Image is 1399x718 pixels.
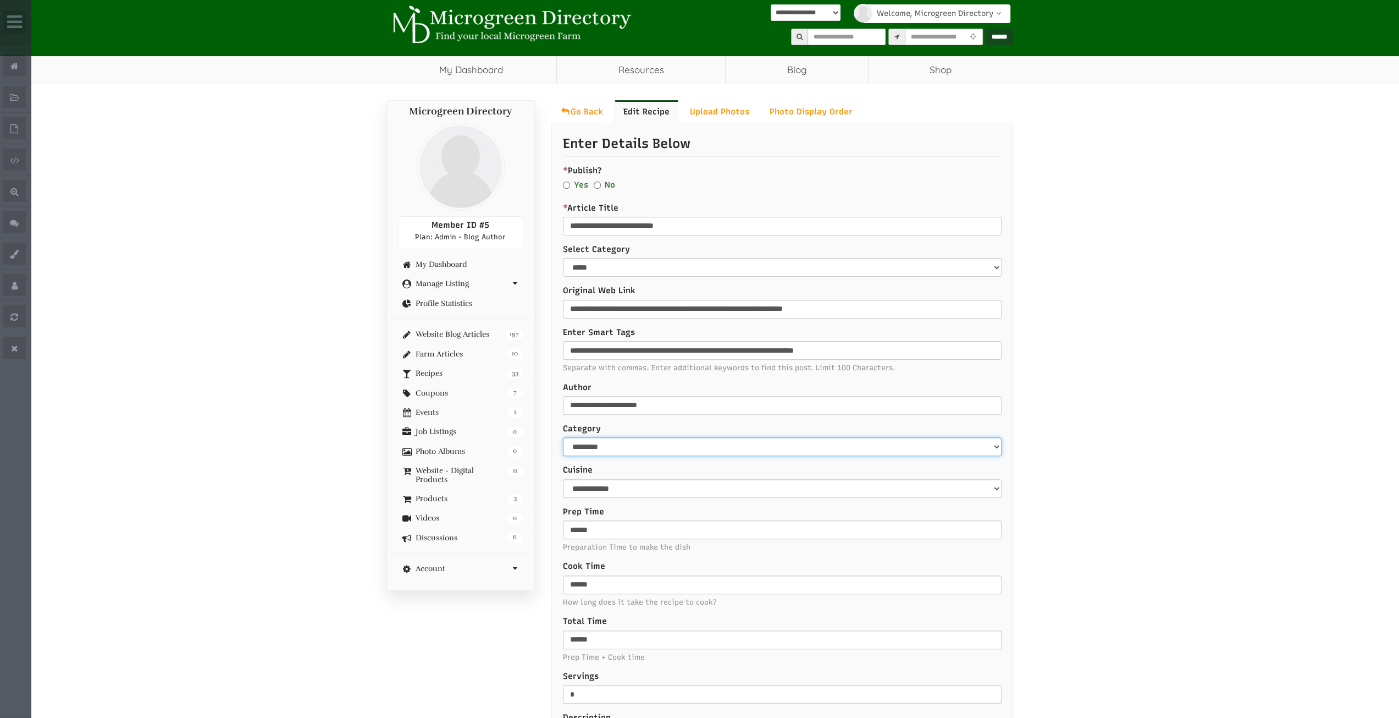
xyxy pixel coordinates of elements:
[726,56,868,84] a: Blog
[594,182,601,189] input: No
[398,106,523,117] h4: Microgreen Directory
[681,100,758,123] a: Upload Photos
[563,182,570,189] input: Yes
[563,363,1002,373] span: Separate with commas. Enter additional keywords to find this post. Limit 100 Characters.
[507,447,523,457] span: 0
[398,514,523,522] a: 0 Videos
[563,671,1002,682] label: Servings
[869,56,1013,84] a: Shop
[563,285,1002,297] label: Original Web Link
[398,389,523,397] a: 7 Coupons
[398,299,523,308] a: Profile Statistics
[563,382,1002,393] label: Author
[615,100,678,123] a: Edit Recipe
[507,494,523,504] span: 3
[563,134,1002,156] p: Enter Details Below
[398,495,523,503] a: 3 Products
[417,123,505,211] img: profile profile holder
[507,388,523,398] span: 7
[563,258,1002,277] select: select-1
[563,165,1002,177] label: Publish?
[771,4,840,21] select: Language Translate Widget
[398,350,523,358] a: 10 Farm Articles
[862,4,1010,23] a: Welcome, Microgreen Directory
[506,330,523,339] span: 197
[398,408,523,416] a: 1 Events
[563,479,1002,498] select: Recipe_fields_321-element-15-1
[563,652,1002,662] span: Prep Time + Cook time
[507,349,523,359] span: 10
[557,56,725,84] a: Resources
[398,427,523,436] a: 0 Job Listings
[563,506,1002,518] label: Prep Time
[7,13,22,31] i: Wide Admin Panel
[563,542,1002,552] span: Preparation Time to make the dish
[398,330,523,338] a: 197 Website Blog Articles
[605,179,615,191] label: No
[563,597,1002,607] span: How long does it take the recipe to cook?
[398,279,523,288] a: Manage Listing
[398,534,523,542] a: 6 Discussions
[563,561,1002,572] label: Cook Time
[398,369,523,377] a: 33 Recipes
[398,467,523,484] a: 11 Website - Digital Products
[563,244,1002,255] label: Select Category
[507,427,523,437] span: 0
[563,616,1002,627] label: Total Time
[761,100,861,123] a: Photo Display Order
[398,564,523,573] a: Account
[563,464,1002,476] label: Cuisine
[386,56,557,84] a: My Dashboard
[507,466,523,476] span: 11
[386,6,634,44] img: Microgreen Directory
[398,260,523,268] a: My Dashboard
[563,423,1002,435] label: Category
[563,437,1002,456] select: Recipe_fields_321-element-14-1
[398,447,523,456] a: 0 Photo Albums
[507,513,523,523] span: 0
[507,533,523,543] span: 6
[967,34,979,41] i: Use Current Location
[507,369,523,379] span: 33
[563,202,1002,214] label: Article Title
[771,4,840,40] div: Powered by
[563,327,1002,338] label: Enter Smart Tags
[432,220,489,230] span: Member ID #5
[507,408,523,418] span: 1
[574,179,588,191] label: Yes
[854,4,872,23] img: profile profile holder
[551,100,612,123] a: Go Back
[415,233,506,241] span: Plan: Admin - Blog Author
